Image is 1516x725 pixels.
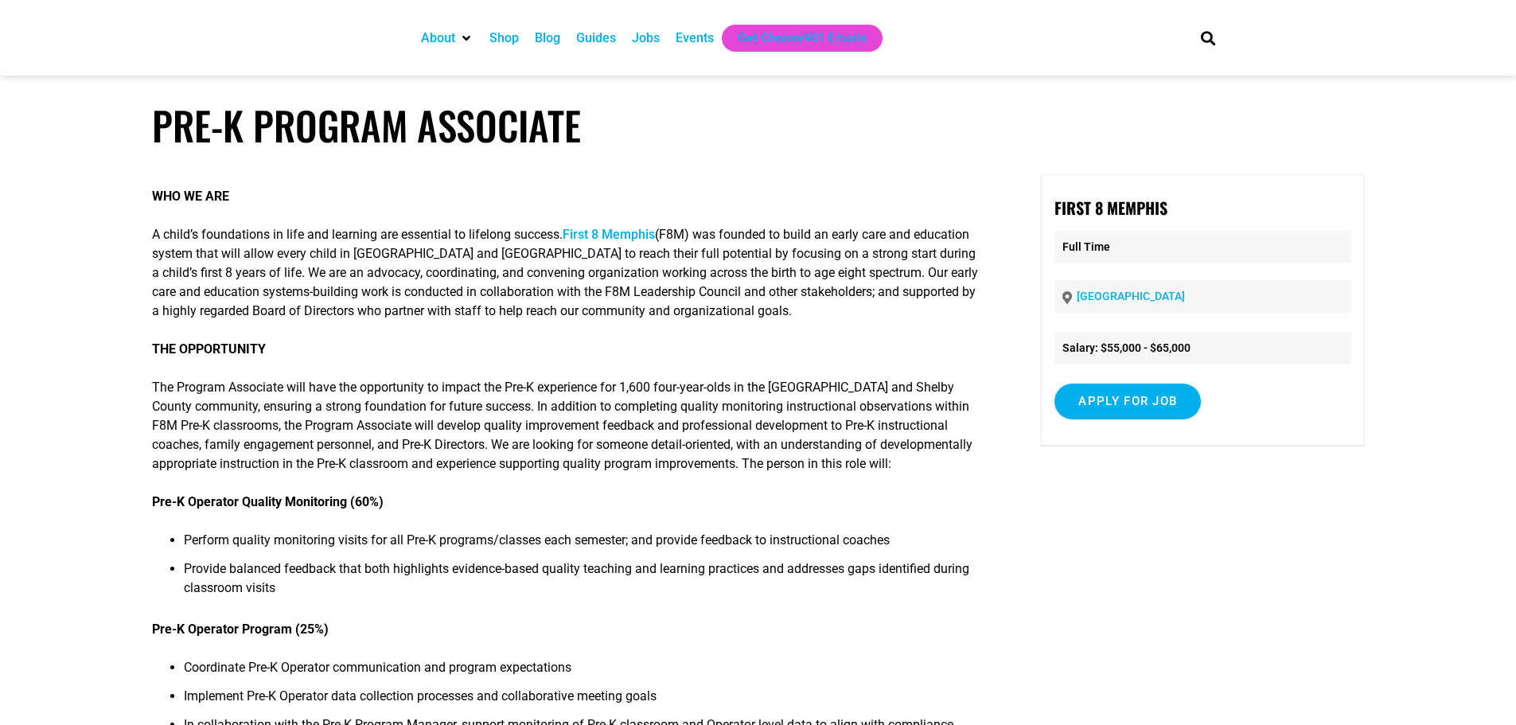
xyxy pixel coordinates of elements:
[489,29,519,48] a: Shop
[1054,196,1167,220] strong: First 8 Memphis
[152,189,229,204] strong: WHO WE ARE
[152,341,266,357] strong: THE OPPORTUNITY
[535,29,560,48] a: Blog
[152,225,981,321] p: A child’s foundations in life and learning are essential to lifelong success. (F8M) was founded t...
[1054,332,1350,364] li: Salary: $55,000 - $65,000
[152,378,981,474] p: The Program Associate will have the opportunity to impact the Pre-K experience for 1,600 four-yea...
[421,29,455,48] a: About
[576,29,616,48] a: Guides
[152,102,1365,149] h1: Pre-K Program Associate
[413,25,481,52] div: About
[676,29,714,48] a: Events
[184,531,981,559] li: Perform quality monitoring visits for all Pre-K programs/classes each semester; and provide feedb...
[563,227,655,242] a: First 8 Memphis
[1054,231,1350,263] p: Full Time
[1077,290,1185,302] a: [GEOGRAPHIC_DATA]
[413,25,1174,52] nav: Main nav
[152,622,329,637] strong: Pre-K Operator Program (25%)
[184,559,981,607] li: Provide balanced feedback that both highlights evidence-based quality teaching and learning pract...
[1194,25,1221,51] div: Search
[152,494,384,509] strong: Pre-K Operator Quality Monitoring (60%)
[184,687,981,715] li: Implement Pre-K Operator data collection processes and collaborative meeting goals
[738,29,867,48] a: Get Choose901 Emails
[1054,384,1201,419] input: Apply for job
[632,29,660,48] a: Jobs
[184,658,981,687] li: Coordinate Pre-K Operator communication and program expectations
